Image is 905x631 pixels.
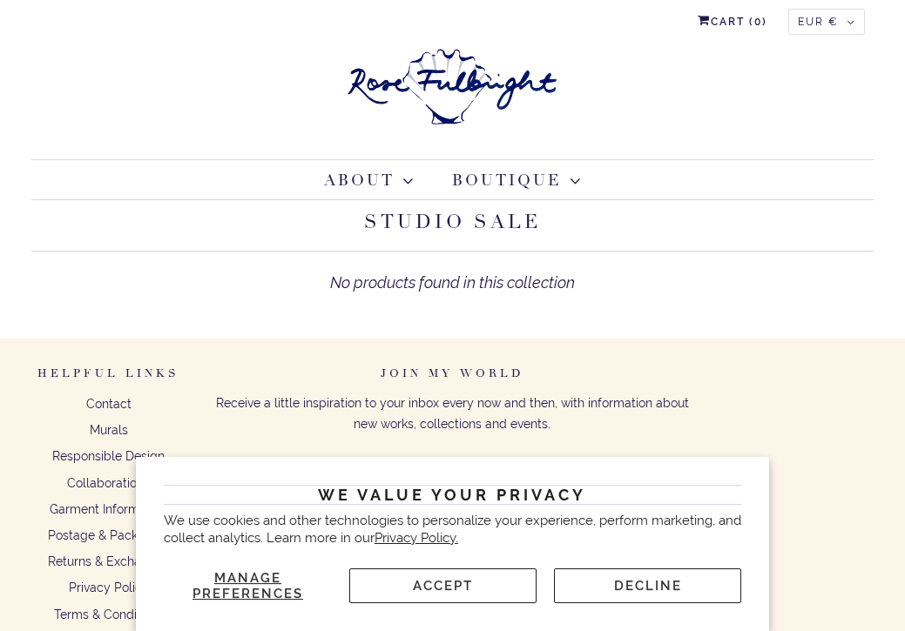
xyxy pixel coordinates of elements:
[48,554,169,568] a: Returns & Exchanges
[48,528,170,542] a: Postage & Packaging
[554,568,741,603] button: Decline
[164,513,741,547] p: We use cookies and other technologies to personalize your experience, perform marketing, and coll...
[364,210,541,234] a: Studio Sale
[788,9,865,35] button: EUR €
[31,366,186,394] h6: Helpful Links
[52,449,165,463] a: Responsible Design
[349,568,537,603] button: Accept
[324,169,414,192] a: About
[69,581,149,594] a: Privacy Policy
[164,485,741,505] h2: We value your privacy
[86,397,132,411] a: Contact
[754,16,762,28] span: 0
[203,366,701,394] h6: Join my world
[164,568,332,603] button: Manage preferences
[31,269,874,297] p: No products found in this collection
[54,608,164,621] a: Terms & Conditions
[90,423,128,437] a: Murals
[698,9,767,35] a: Cart (0)
[67,476,150,490] a: Collaborations
[203,393,701,435] p: Receive a little inspiration to your inbox every now and then, with information about new works, ...
[452,169,581,192] a: Boutique
[192,570,303,601] span: Manage preferences
[50,502,167,516] a: Garment Information
[375,530,458,546] a: Privacy Policy.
